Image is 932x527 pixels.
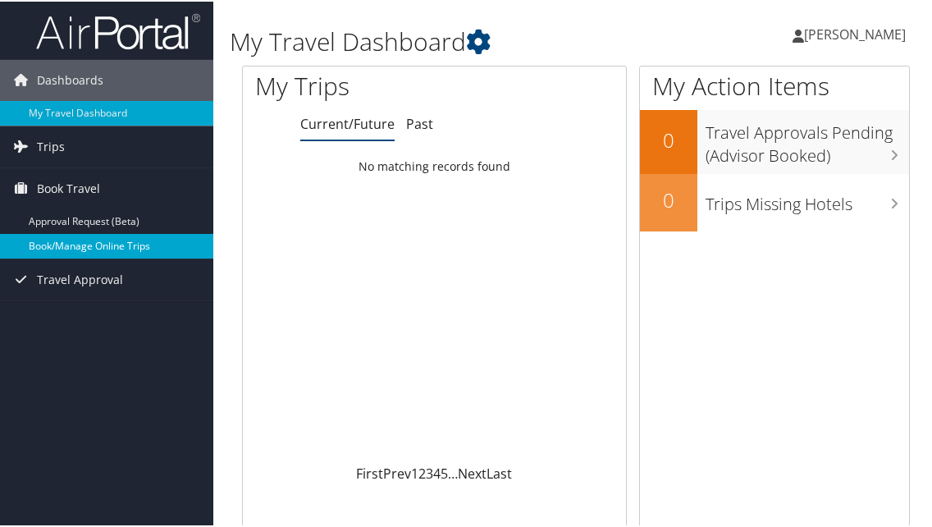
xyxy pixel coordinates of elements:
h2: 0 [640,185,697,213]
img: airportal-logo.png [36,11,200,49]
span: Dashboards [37,58,103,99]
h1: My Trips [255,67,454,102]
td: No matching records found [243,150,626,180]
h1: My Travel Dashboard [230,23,692,57]
h3: Trips Missing Hotels [706,183,909,214]
span: Trips [37,125,65,166]
a: 2 [418,463,426,481]
a: Past [406,113,433,131]
a: [PERSON_NAME] [793,8,922,57]
a: First [356,463,383,481]
span: [PERSON_NAME] [804,24,906,42]
span: … [448,463,458,481]
a: Current/Future [300,113,395,131]
a: 5 [441,463,448,481]
a: Last [487,463,512,481]
h1: My Action Items [640,67,909,102]
a: 0Trips Missing Hotels [640,172,909,230]
a: Next [458,463,487,481]
a: 0Travel Approvals Pending (Advisor Booked) [640,108,909,172]
a: 1 [411,463,418,481]
a: 3 [426,463,433,481]
a: 4 [433,463,441,481]
h2: 0 [640,125,697,153]
a: Prev [383,463,411,481]
span: Book Travel [37,167,100,208]
h3: Travel Approvals Pending (Advisor Booked) [706,112,909,166]
span: Travel Approval [37,258,123,299]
